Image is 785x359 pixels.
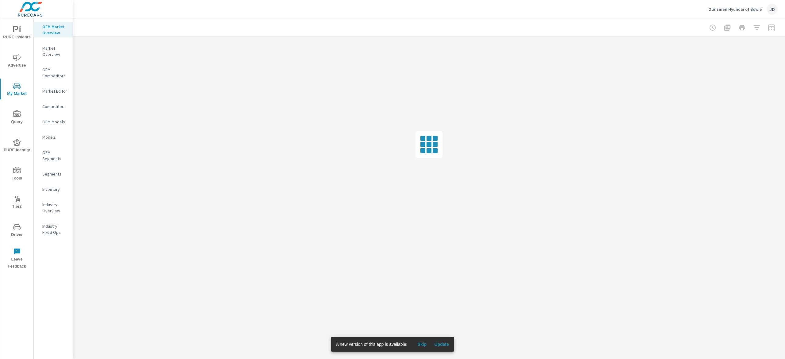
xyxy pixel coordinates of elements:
[415,342,429,347] span: Skip
[2,26,32,41] span: PURE Insights
[432,339,451,349] button: Update
[42,186,68,192] p: Inventory
[0,18,33,272] div: nav menu
[42,223,68,235] p: Industry Fixed Ops
[434,342,449,347] span: Update
[42,149,68,162] p: OEM Segments
[2,110,32,125] span: Query
[2,248,32,270] span: Leave Feedback
[42,202,68,214] p: Industry Overview
[2,195,32,210] span: Tier2
[42,67,68,79] p: OEM Competitors
[336,342,408,347] span: A new version of this app is available!
[767,4,778,15] div: JD
[2,54,32,69] span: Advertise
[42,171,68,177] p: Segments
[34,200,73,215] div: Industry Overview
[34,87,73,96] div: Market Editor
[2,82,32,97] span: My Market
[42,119,68,125] p: OEM Models
[42,88,68,94] p: Market Editor
[42,45,68,57] p: Market Overview
[34,133,73,142] div: Models
[2,223,32,238] span: Driver
[34,117,73,126] div: OEM Models
[2,139,32,154] span: PURE Identity
[708,6,762,12] p: Ourisman Hyundai of Bowie
[34,148,73,163] div: OEM Segments
[34,65,73,80] div: OEM Competitors
[34,102,73,111] div: Competitors
[42,134,68,140] p: Models
[34,185,73,194] div: Inventory
[34,169,73,179] div: Segments
[34,22,73,37] div: OEM Market Overview
[42,24,68,36] p: OEM Market Overview
[34,222,73,237] div: Industry Fixed Ops
[34,44,73,59] div: Market Overview
[2,167,32,182] span: Tools
[412,339,432,349] button: Skip
[42,103,68,110] p: Competitors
